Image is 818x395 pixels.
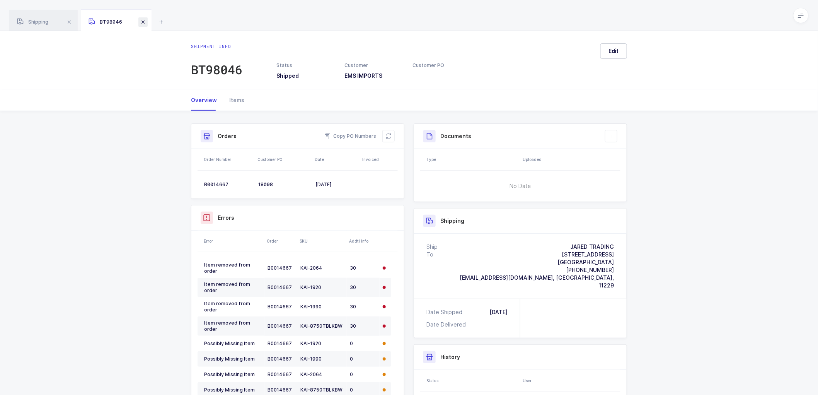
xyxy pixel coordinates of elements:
div: B0014667 [268,323,294,329]
div: 30 [350,265,377,271]
div: B0014667 [268,284,294,291]
div: Possibly Missing Item [204,371,261,378]
div: Item removed from order [204,320,261,332]
div: [DATE] [489,308,508,316]
div: Possibly Missing Item [204,387,261,393]
div: User [523,378,618,384]
div: Customer PO [412,62,471,69]
div: Customer [344,62,403,69]
div: Items [223,90,244,111]
div: Invoiced [362,156,395,162]
div: Possibly Missing Item [204,356,261,362]
div: KAI-1920 [300,340,344,347]
div: KAI-1920 [300,284,344,291]
div: Item removed from order [204,301,261,313]
span: No Data [470,174,571,198]
div: KAI-1990 [300,304,344,310]
div: SKU [300,238,344,244]
div: [STREET_ADDRESS] [446,251,614,258]
h3: Errors [218,214,234,222]
button: Copy PO Numbers [324,132,376,140]
div: Item removed from order [204,281,261,294]
div: [GEOGRAPHIC_DATA] [446,258,614,266]
span: Shipping [17,19,48,25]
div: KAI-2064 [300,265,344,271]
span: BT98046 [89,19,122,25]
div: B0014667 [268,304,294,310]
div: Uploaded [523,156,618,162]
div: KAI-2064 [300,371,344,378]
div: B0014667 [268,265,294,271]
div: Possibly Missing Item [204,340,261,347]
div: JARED TRADING [446,243,614,251]
div: Date Delivered [426,321,469,328]
span: Edit [608,47,619,55]
div: Date [315,156,358,162]
div: Order Number [204,156,253,162]
div: Status [276,62,335,69]
div: Ship To [426,243,446,289]
div: [PHONE_NUMBER] [446,266,614,274]
div: KAI-8750TBLKBW [300,387,344,393]
div: KAI-8750TBLKBW [300,323,344,329]
h3: Documents [440,132,471,140]
div: 0 [350,356,377,362]
div: KAI-1990 [300,356,344,362]
div: 30 [350,323,377,329]
h3: EMS IMPORTS [344,72,403,80]
div: Status [426,378,518,384]
div: B0014667 [204,181,252,188]
div: Customer PO [257,156,310,162]
div: Type [426,156,518,162]
div: Shipment info [191,43,242,50]
div: 30 [350,304,377,310]
div: Date Shipped [426,308,465,316]
div: [DATE] [315,181,357,188]
h3: Shipped [276,72,335,80]
span: [EMAIL_ADDRESS][DOMAIN_NAME], [GEOGRAPHIC_DATA], 11229 [460,274,614,289]
div: Overview [191,90,223,111]
div: 0 [350,387,377,393]
div: Item removed from order [204,262,261,274]
div: B0014667 [268,340,294,347]
div: Error [204,238,262,244]
div: B0014667 [268,356,294,362]
div: B0014667 [268,371,294,378]
div: 0 [350,371,377,378]
div: 30 [350,284,377,291]
h3: Shipping [440,217,464,225]
div: Addtl Info [349,238,377,244]
div: B0014667 [268,387,294,393]
div: 0 [350,340,377,347]
h3: History [440,353,460,361]
div: Order [267,238,295,244]
button: Edit [600,43,627,59]
div: 18098 [258,181,309,188]
h3: Orders [218,132,237,140]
